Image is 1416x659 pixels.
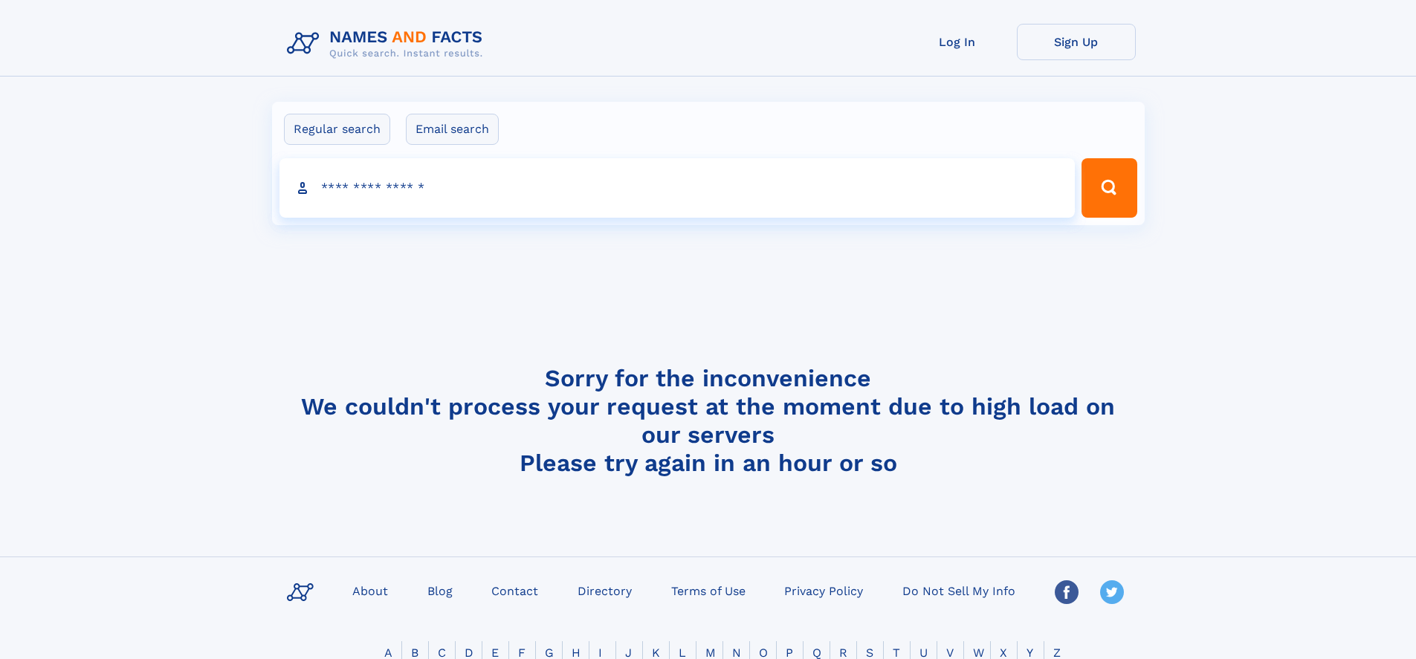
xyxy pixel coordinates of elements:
img: Twitter [1100,580,1124,604]
a: Blog [421,580,459,601]
a: Privacy Policy [778,580,869,601]
img: Facebook [1055,580,1079,604]
button: Search Button [1082,158,1137,218]
label: Regular search [284,114,390,145]
a: Contact [485,580,544,601]
img: Logo Names and Facts [281,24,495,64]
label: Email search [406,114,499,145]
a: Sign Up [1017,24,1136,60]
a: Do Not Sell My Info [896,580,1021,601]
a: About [346,580,394,601]
a: Directory [572,580,638,601]
a: Terms of Use [665,580,751,601]
input: search input [279,158,1076,218]
a: Log In [898,24,1017,60]
h4: Sorry for the inconvenience We couldn't process your request at the moment due to high load on ou... [281,364,1136,477]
